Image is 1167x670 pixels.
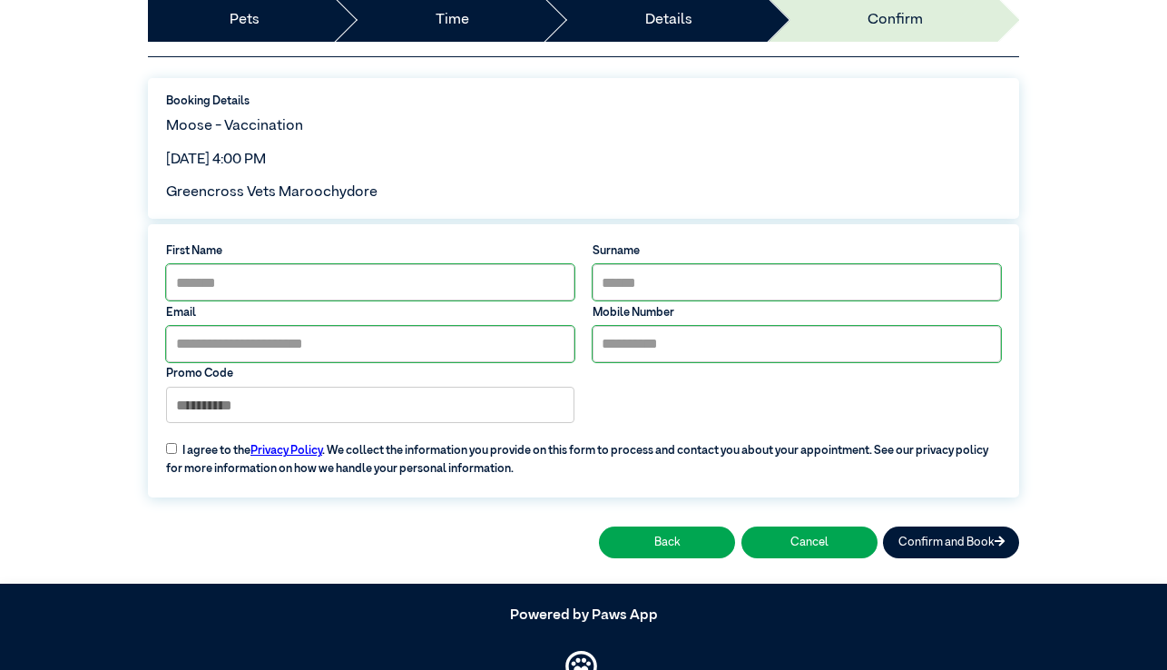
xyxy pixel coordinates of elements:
h5: Powered by Paws App [148,607,1019,625]
button: Confirm and Book [883,527,1019,558]
span: Moose - Vaccination [166,119,303,133]
input: I agree to thePrivacy Policy. We collect the information you provide on this form to process and ... [166,443,177,454]
label: Surname [593,242,1001,260]
label: Mobile Number [593,304,1001,321]
span: Greencross Vets Maroochydore [166,185,378,200]
label: Booking Details [166,93,1001,110]
a: Details [645,9,692,31]
a: Privacy Policy [250,445,322,457]
label: I agree to the . We collect the information you provide on this form to process and contact you a... [157,431,1009,478]
button: Cancel [741,527,878,558]
label: First Name [166,242,574,260]
a: Pets [230,9,260,31]
label: Email [166,304,574,321]
label: Promo Code [166,365,574,382]
button: Back [599,527,735,558]
span: [DATE] 4:00 PM [166,153,266,167]
a: Time [436,9,469,31]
